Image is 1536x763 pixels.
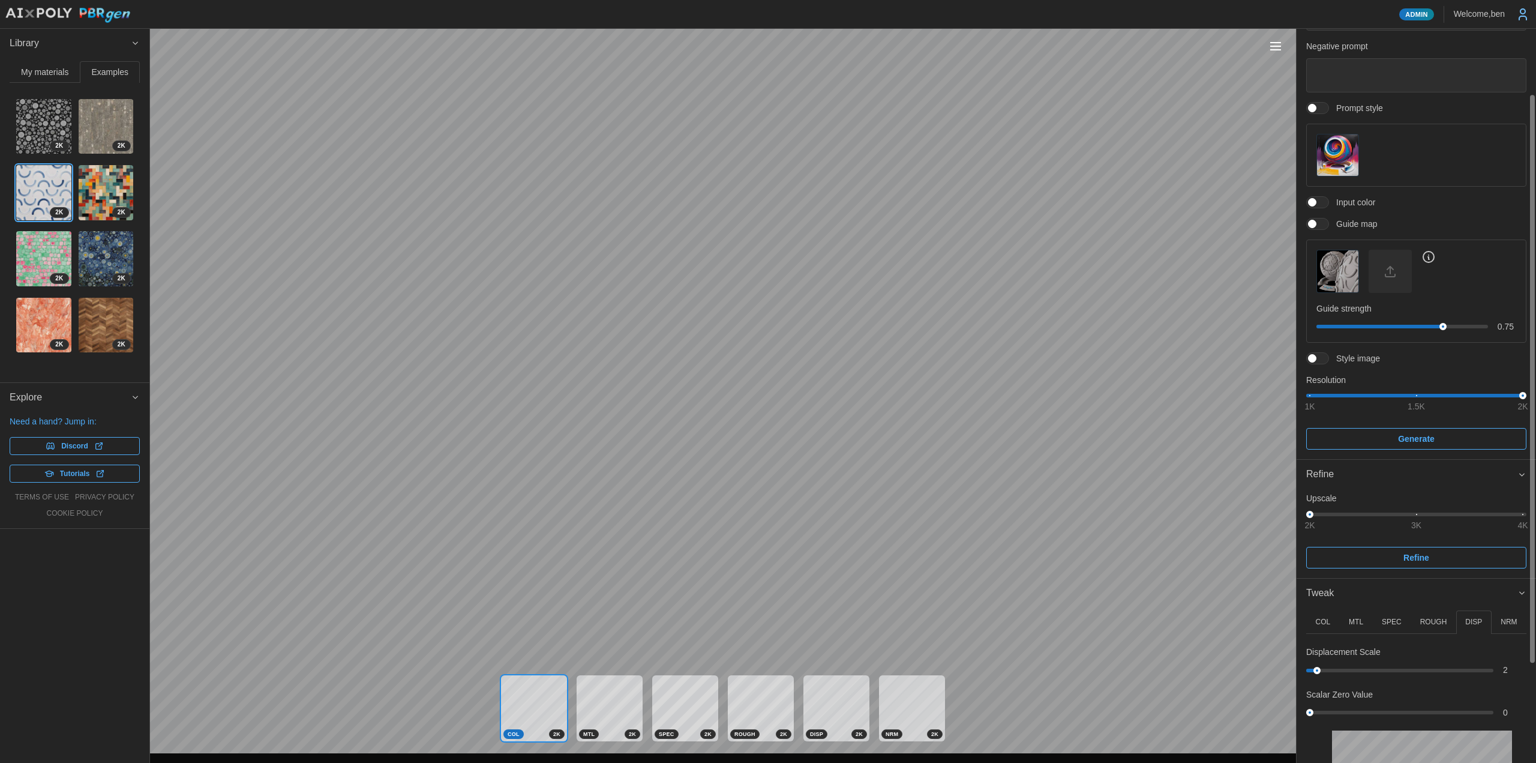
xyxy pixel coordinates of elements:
[16,99,71,154] img: KVb5AZZcm50jiSgLad2X
[55,208,63,217] span: 2 K
[629,730,636,738] span: 2 K
[810,730,823,738] span: DISP
[659,730,674,738] span: SPEC
[1329,352,1380,364] span: Style image
[16,164,72,221] a: 3lq3cu2JvZiq5bUSymgG2K
[75,492,134,502] a: privacy policy
[16,98,72,155] a: KVb5AZZcm50jiSgLad2X2K
[1317,250,1358,292] img: Guide map
[1306,547,1526,568] button: Refine
[16,298,71,353] img: nNLoz7BvrHNDGsIkGEWe
[1382,617,1402,627] p: SPEC
[118,274,125,283] span: 2 K
[1306,689,1373,701] p: Scalar Zero Value
[79,165,134,220] img: 7fsCwJiRL3kBdwDnQniT
[1454,8,1505,20] p: Welcome, ben
[10,465,140,483] a: Tutorials
[886,730,898,738] span: NRM
[1329,102,1383,114] span: Prompt style
[1306,492,1526,504] p: Upscale
[1306,374,1526,386] p: Resolution
[15,492,69,502] a: terms of use
[1503,664,1526,676] p: 2
[1297,460,1536,489] button: Refine
[118,340,125,349] span: 2 K
[10,29,131,58] span: Library
[704,730,712,738] span: 2 K
[1503,707,1526,719] p: 0
[79,231,134,286] img: 3E0UQC95wUp78nkCzAdU
[118,208,125,217] span: 2 K
[61,438,88,454] span: Discord
[118,141,125,151] span: 2 K
[10,383,131,412] span: Explore
[78,98,134,155] a: ngI1gUpNHaJX3lyJoShn2K
[55,340,63,349] span: 2 K
[1465,617,1482,627] p: DISP
[1297,579,1536,608] button: Tweak
[5,7,131,23] img: AIxPoly PBRgen
[1306,40,1526,52] p: Negative prompt
[1405,9,1427,20] span: Admin
[780,730,787,738] span: 2 K
[1501,617,1517,627] p: NRM
[1398,429,1435,449] span: Generate
[1306,428,1526,450] button: Generate
[16,231,71,286] img: rmQvcRwbNSCJEe6pTfJC
[553,730,560,738] span: 2 K
[1306,646,1381,658] p: Displacement Scale
[734,730,755,738] span: ROUGH
[1267,38,1284,55] button: Toggle viewport controls
[60,465,90,482] span: Tutorials
[1329,196,1375,208] span: Input color
[1317,134,1358,176] img: Prompt style
[1403,547,1429,568] span: Refine
[78,231,134,287] a: 3E0UQC95wUp78nkCzAdU2K
[79,99,134,154] img: ngI1gUpNHaJX3lyJoShn
[931,730,938,738] span: 2 K
[1498,321,1516,333] p: 0.75
[1316,303,1516,315] p: Guide strength
[79,298,134,353] img: 7W30H3GteWHjCkbJfp3T
[1420,617,1447,627] p: ROUGH
[508,730,520,738] span: COL
[55,274,63,283] span: 2 K
[10,415,140,427] p: Need a hand? Jump in:
[583,730,595,738] span: MTL
[55,141,63,151] span: 2 K
[1315,617,1330,627] p: COL
[78,164,134,221] a: 7fsCwJiRL3kBdwDnQniT2K
[1329,218,1377,230] span: Guide map
[856,730,863,738] span: 2 K
[1297,489,1536,578] div: Refine
[1306,579,1517,608] span: Tweak
[10,437,140,455] a: Discord
[16,165,71,220] img: 3lq3cu2JvZiq5bUSymgG
[1306,460,1517,489] span: Refine
[78,297,134,354] a: 7W30H3GteWHjCkbJfp3T2K
[92,68,128,76] span: Examples
[21,68,68,76] span: My materials
[1349,617,1363,627] p: MTL
[16,297,72,354] a: nNLoz7BvrHNDGsIkGEWe2K
[16,231,72,287] a: rmQvcRwbNSCJEe6pTfJC2K
[46,508,103,519] a: cookie policy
